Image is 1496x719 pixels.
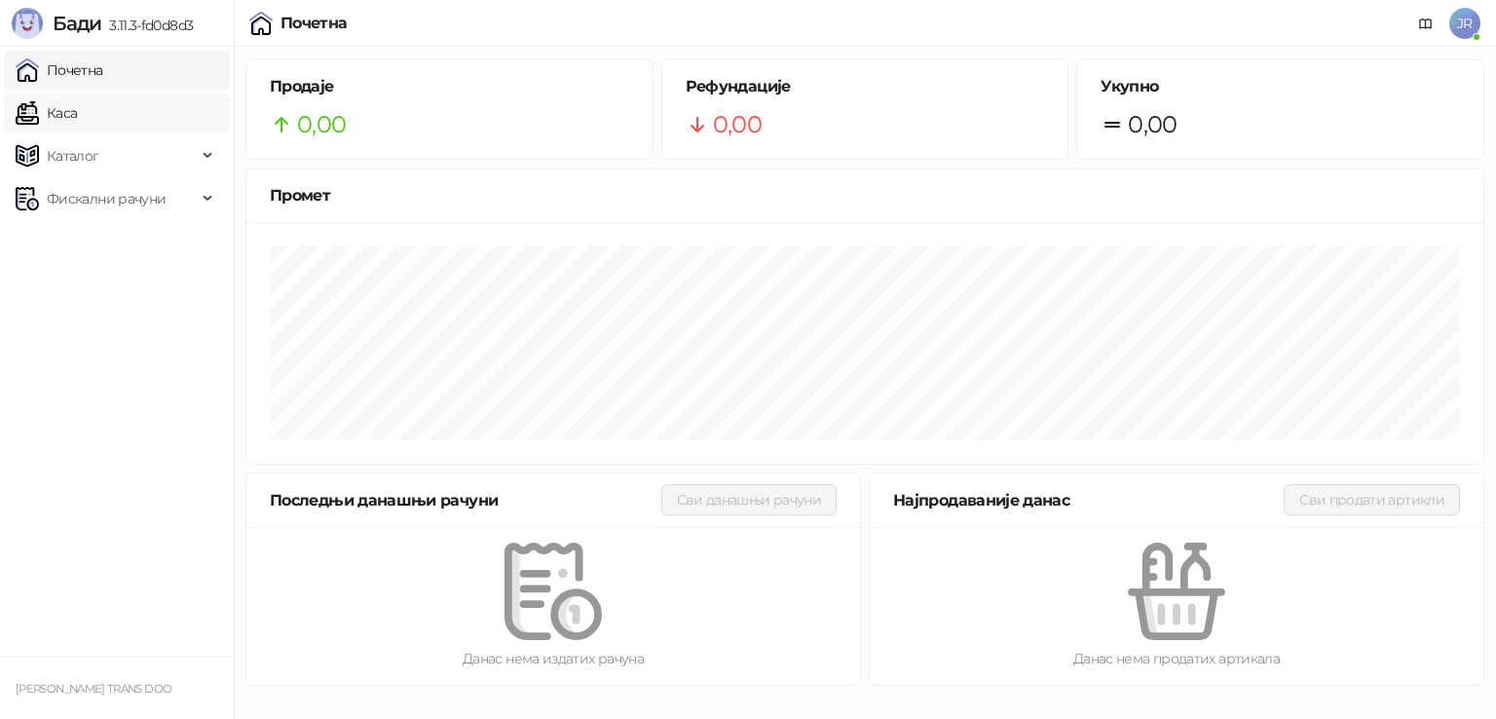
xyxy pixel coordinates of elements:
h5: Рефундације [686,75,1045,98]
div: Промет [270,183,1460,208]
span: Бади [53,12,101,35]
h5: Продаје [270,75,629,98]
span: Каталог [47,136,99,175]
img: Logo [12,8,43,39]
span: Фискални рачуни [47,179,166,218]
div: Почетна [280,16,348,31]
span: 0,00 [1128,106,1177,143]
span: 0,00 [713,106,762,143]
span: JR [1449,8,1480,39]
div: Данас нема продатих артикала [901,648,1452,669]
a: Почетна [16,51,103,90]
button: Сви продати артикли [1284,484,1460,515]
button: Сви данашњи рачуни [661,484,837,515]
div: Најпродаваније данас [893,488,1284,512]
span: 0,00 [297,106,346,143]
h5: Укупно [1101,75,1460,98]
a: Каса [16,94,77,132]
div: Данас нема издатих рачуна [278,648,829,669]
div: Последњи данашњи рачуни [270,488,661,512]
a: Документација [1410,8,1441,39]
small: [PERSON_NAME] TRANS DOO [16,682,171,696]
span: 3.11.3-fd0d8d3 [101,17,193,34]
